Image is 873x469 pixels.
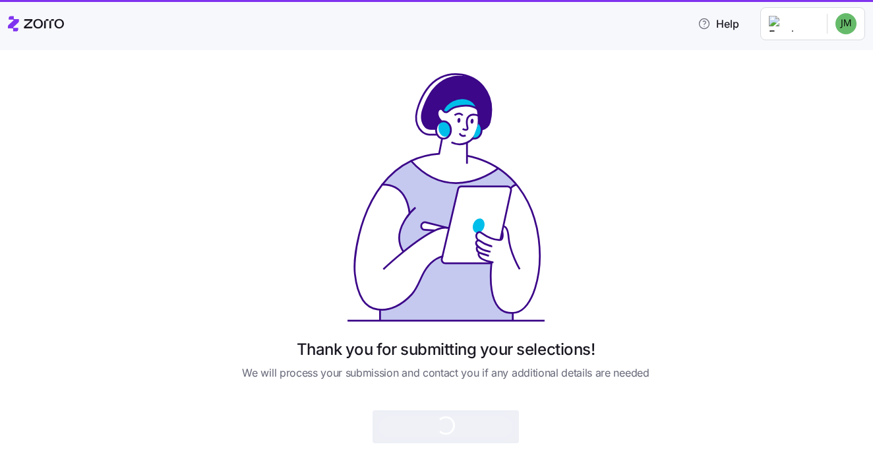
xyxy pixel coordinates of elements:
img: 89f070a6f380c636163740eb3c1d5665 [835,13,857,34]
button: Help [687,11,750,37]
h1: Thank you for submitting your selections! [297,339,595,360]
span: Help [698,16,739,32]
img: Employer logo [769,16,816,32]
span: We will process your submission and contact you if any additional details are needed [242,365,649,381]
